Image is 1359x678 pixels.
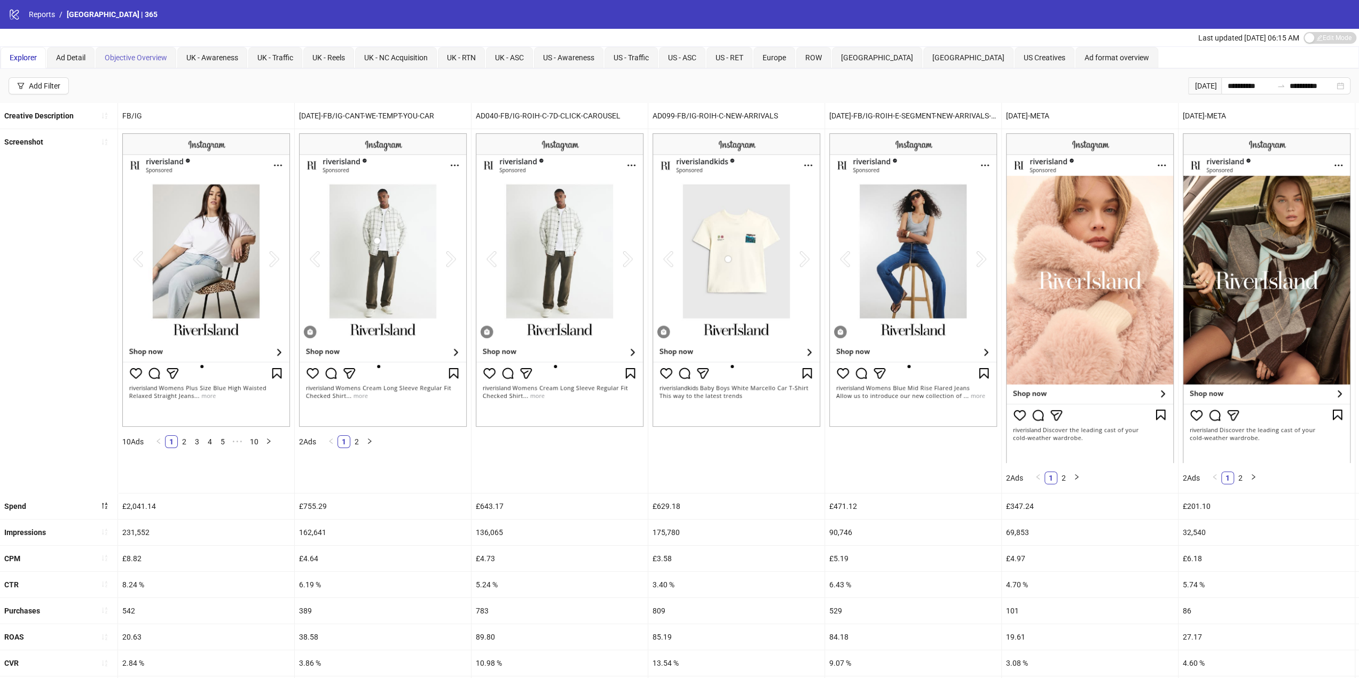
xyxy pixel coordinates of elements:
button: left [1032,472,1044,484]
span: sort-ascending [101,607,108,614]
div: £4.64 [295,546,471,571]
div: [DATE]-META [1179,103,1355,129]
span: ROW [805,53,822,62]
b: CVR [4,659,19,667]
span: Last updated [DATE] 06:15 AM [1198,34,1299,42]
span: 10 Ads [122,437,144,446]
div: £6.18 [1179,546,1355,571]
div: 136,065 [472,520,648,545]
span: [GEOGRAPHIC_DATA] [932,53,1004,62]
div: £4.97 [1002,546,1178,571]
div: FB/IG [118,103,294,129]
div: [DATE]-FB/IG-ROIH-E-SEGMENT-NEW-ARRIVALS-CAR [825,103,1001,129]
span: Explorer [10,53,37,62]
b: CTR [4,580,19,589]
div: £347.24 [1002,493,1178,519]
div: 2.84 % [118,650,294,676]
span: UK - Traffic [257,53,293,62]
li: Next Page [262,435,275,448]
div: 529 [825,598,1001,624]
span: US - RET [716,53,743,62]
li: 1 [165,435,178,448]
a: 2 [178,436,190,448]
div: 84.18 [825,624,1001,650]
b: Screenshot [4,138,43,146]
span: UK - RTN [447,53,476,62]
div: 69,853 [1002,520,1178,545]
div: [DATE]-FB/IG-CANT-WE-TEMPT-YOU-CAR [295,103,471,129]
div: 162,641 [295,520,471,545]
li: 2 [1234,472,1247,484]
div: 231,552 [118,520,294,545]
div: AD040-FB/IG-ROIH-C-7D-CLICK-CAROUSEL [472,103,648,129]
div: 3.86 % [295,650,471,676]
button: left [325,435,337,448]
div: 20.63 [118,624,294,650]
li: 2 [1057,472,1070,484]
div: 90,746 [825,520,1001,545]
li: 1 [337,435,350,448]
div: 86 [1179,598,1355,624]
a: 2 [351,436,363,448]
img: Screenshot 120232558962670599 [1006,133,1174,462]
span: 2 Ads [1183,474,1200,482]
a: 5 [217,436,229,448]
span: UK - Reels [312,53,345,62]
div: 3.08 % [1002,650,1178,676]
a: 10 [247,436,262,448]
span: UK - NC Acquisition [364,53,428,62]
div: £755.29 [295,493,471,519]
div: 85.19 [648,624,824,650]
span: right [1250,474,1256,480]
button: right [363,435,376,448]
div: Add Filter [29,82,60,90]
div: £643.17 [472,493,648,519]
li: Previous Page [1208,472,1221,484]
li: Previous Page [325,435,337,448]
li: / [59,9,62,20]
span: filter [17,82,25,90]
b: Creative Description [4,111,74,120]
span: 2 Ads [299,437,316,446]
button: right [1247,472,1260,484]
li: 2 [178,435,191,448]
img: Screenshot 120232125838530599 [299,133,467,427]
div: £201.10 [1179,493,1355,519]
span: right [366,438,373,444]
a: 1 [166,436,177,448]
li: 3 [191,435,203,448]
div: 175,780 [648,520,824,545]
li: 10 [246,435,262,448]
span: US - ASC [668,53,696,62]
div: 389 [295,598,471,624]
li: 1 [1221,472,1234,484]
b: Impressions [4,528,46,537]
span: US - Traffic [614,53,649,62]
div: AD099-FB/IG-ROIH-C-NEW-ARRIVALS [648,103,824,129]
li: 1 [1044,472,1057,484]
div: 5.24 % [472,572,648,597]
a: 2 [1058,472,1070,484]
span: 2 Ads [1006,474,1023,482]
span: [GEOGRAPHIC_DATA] | 365 [67,10,158,19]
span: Ad format overview [1085,53,1149,62]
li: Next Page [1247,472,1260,484]
div: 32,540 [1179,520,1355,545]
span: left [1212,474,1218,480]
div: 9.07 % [825,650,1001,676]
a: 1 [338,436,350,448]
span: [GEOGRAPHIC_DATA] [841,53,913,62]
li: Previous Page [1032,472,1044,484]
div: 5.74 % [1179,572,1355,597]
button: left [152,435,165,448]
button: Add Filter [9,77,69,94]
div: 3.40 % [648,572,824,597]
span: sort-ascending [101,528,108,536]
div: 8.24 % [118,572,294,597]
div: 783 [472,598,648,624]
div: 542 [118,598,294,624]
span: swap-right [1277,82,1285,90]
div: £2,041.14 [118,493,294,519]
img: Screenshot 120231840431790599 [476,133,643,427]
span: ••• [229,435,246,448]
